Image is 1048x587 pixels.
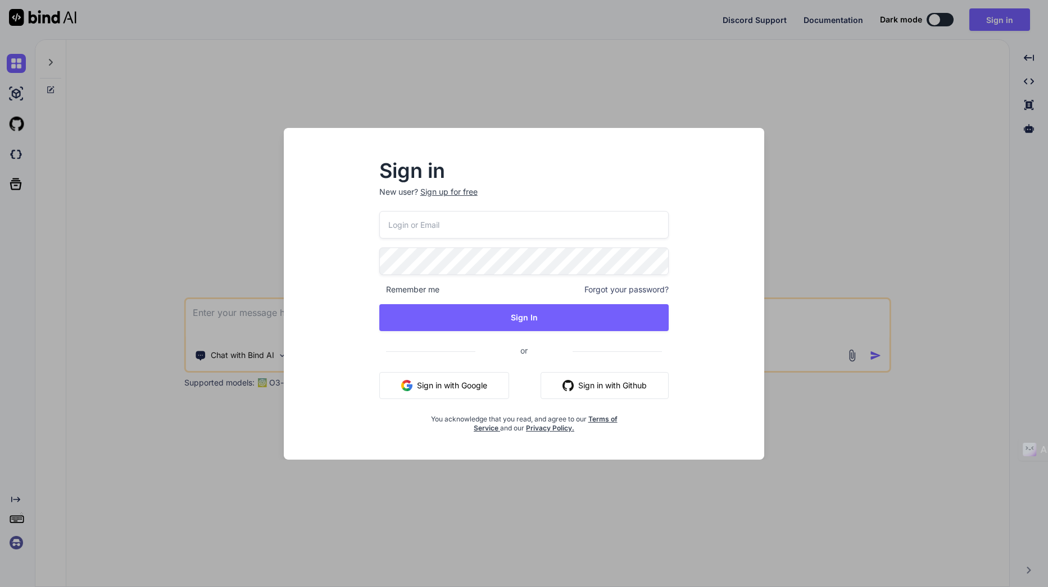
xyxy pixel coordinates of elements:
img: github [562,380,574,391]
button: Sign in with Github [541,372,669,399]
p: New user? [379,186,669,211]
div: You acknowledge that you read, and agree to our and our [428,408,621,433]
button: Sign in with Google [379,372,509,399]
h2: Sign in [379,162,669,180]
div: Sign up for free [420,186,478,198]
span: Forgot your password? [584,284,669,295]
span: or [475,337,573,364]
a: Privacy Policy. [526,424,574,432]
input: Login or Email [379,211,669,239]
a: Terms of Service [474,415,618,432]
img: google [401,380,412,391]
button: Sign In [379,304,669,331]
span: Remember me [379,284,439,295]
